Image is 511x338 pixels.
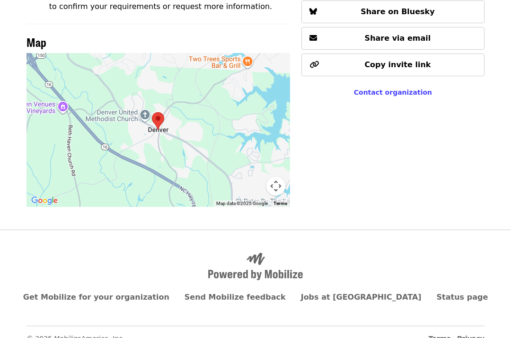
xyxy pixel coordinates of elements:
[301,27,485,50] button: Share via email
[301,293,422,302] a: Jobs at [GEOGRAPHIC_DATA]
[301,0,485,23] button: Share on Bluesky
[26,292,485,303] nav: Primary footer navigation
[266,177,285,196] button: Map camera controls
[273,201,287,206] a: Terms (opens in new tab)
[437,293,488,302] a: Status page
[364,60,431,69] span: Copy invite link
[354,89,432,96] a: Contact organization
[26,34,46,50] span: Map
[29,195,60,207] a: Open this area in Google Maps (opens a new window)
[185,293,286,302] a: Send Mobilize feedback
[23,293,169,302] a: Get Mobilize for your organization
[208,253,303,280] img: Powered by Mobilize
[361,7,435,16] span: Share on Bluesky
[365,34,431,43] span: Share via email
[29,195,60,207] img: Google
[301,53,485,76] button: Copy invite link
[216,201,268,206] span: Map data ©2025 Google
